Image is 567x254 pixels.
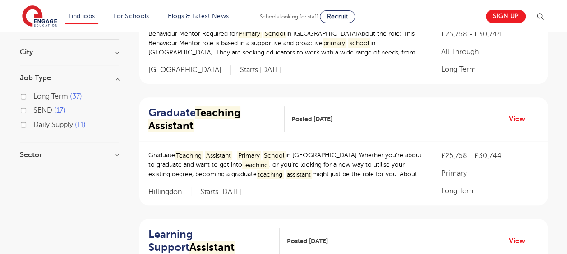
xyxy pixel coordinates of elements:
mark: Assistant [205,151,232,160]
p: Starts [DATE] [240,65,282,75]
span: Recruit [327,13,348,20]
p: £25,758 - £30,744 [441,29,538,40]
span: Posted [DATE] [291,114,332,124]
mark: Teaching [175,151,203,160]
p: Starts [DATE] [200,187,242,197]
span: Posted [DATE] [286,236,327,246]
span: 37 [70,92,82,100]
mark: Primary [238,29,262,38]
a: For Schools [113,13,149,19]
img: Engage Education [22,5,57,28]
input: Long Term 37 [33,92,39,98]
mark: Assistant [189,241,235,254]
a: View [509,235,532,247]
a: Sign up [486,10,526,23]
mark: School [263,29,286,38]
span: 17 [54,106,65,114]
span: SEND [33,106,52,114]
p: Primary [441,168,538,179]
mark: School [263,151,286,160]
p: Long Term [441,186,538,196]
a: Learning SupportAssistant [148,228,280,254]
p: Graduate – in [GEOGRAPHIC_DATA] Whether you’re about to graduate and want to get into , or you’re... [148,150,423,179]
p: Behaviour Mentor Required for in [GEOGRAPHIC_DATA] ​About the role: This Behaviour Mentor role is... [148,29,423,57]
h2: Graduate [148,106,277,132]
mark: school [348,38,370,48]
a: Find jobs [69,13,95,19]
a: View [509,113,532,125]
span: Long Term [33,92,68,100]
mark: assistant [286,170,312,179]
h3: City [20,49,119,56]
mark: teaching [242,160,270,170]
h3: Job Type [20,74,119,82]
span: Daily Supply [33,121,73,129]
p: £25,758 - £30,744 [441,150,538,161]
mark: primary [323,38,347,48]
mark: Assistant [148,119,194,132]
h3: Sector [20,151,119,159]
span: [GEOGRAPHIC_DATA] [148,65,231,75]
span: 11 [75,121,86,129]
mark: Primary [237,151,261,160]
a: Recruit [320,10,355,23]
input: Daily Supply 11 [33,121,39,127]
input: SEND 17 [33,106,39,112]
span: Schools looking for staff [260,14,318,20]
mark: teaching [257,170,284,179]
mark: Teaching [195,106,240,119]
span: Hillingdon [148,187,191,197]
a: GraduateTeaching Assistant [148,106,285,132]
a: Blogs & Latest News [168,13,229,19]
p: All Through [441,46,538,57]
p: Long Term [441,64,538,75]
h2: Learning Support [148,228,273,254]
